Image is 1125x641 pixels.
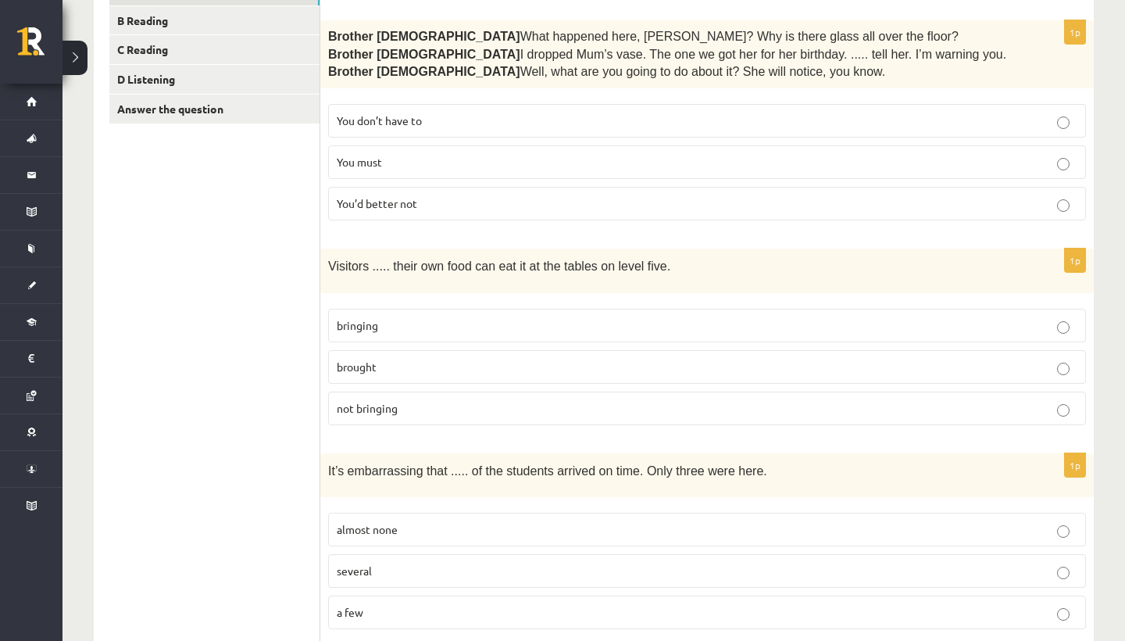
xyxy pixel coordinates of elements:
p: 1p [1064,248,1086,273]
span: Brother [DEMOGRAPHIC_DATA] [328,65,520,78]
span: You don’t have to [337,113,422,127]
span: Well, what are you going to do about it? She will notice, you know. [520,65,886,78]
span: several [337,564,372,578]
span: You must [337,155,382,169]
a: B Reading [109,6,320,35]
a: C Reading [109,35,320,64]
span: It’s embarrassing that ..... of the students arrived on time. Only three were here. [328,464,767,478]
a: Answer the question [109,95,320,124]
a: D Listening [109,65,320,94]
input: bringing [1057,321,1070,334]
input: You’d better not [1057,199,1070,212]
span: What happened here, [PERSON_NAME]? Why is there glass all over the floor? [520,30,959,43]
span: Brother [DEMOGRAPHIC_DATA] [328,30,520,43]
input: several [1057,567,1070,579]
span: almost none [337,522,398,536]
input: brought [1057,363,1070,375]
span: not bringing [337,401,398,415]
span: I dropped Mum’s vase. The one we got her for her birthday. ..... tell her. I’m warning you. [520,48,1007,61]
span: Visitors ..... their own food can eat it at the tables on level five. [328,260,670,273]
input: almost none [1057,525,1070,538]
input: You must [1057,158,1070,170]
a: Rīgas 1. Tālmācības vidusskola [17,27,62,66]
p: 1p [1064,453,1086,478]
p: 1p [1064,20,1086,45]
span: brought [337,360,377,374]
input: You don’t have to [1057,116,1070,129]
input: not bringing [1057,404,1070,417]
input: a few [1057,608,1070,621]
span: You’d better not [337,196,417,210]
span: bringing [337,318,378,332]
span: a few [337,605,363,619]
span: Brother [DEMOGRAPHIC_DATA] [328,48,520,61]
